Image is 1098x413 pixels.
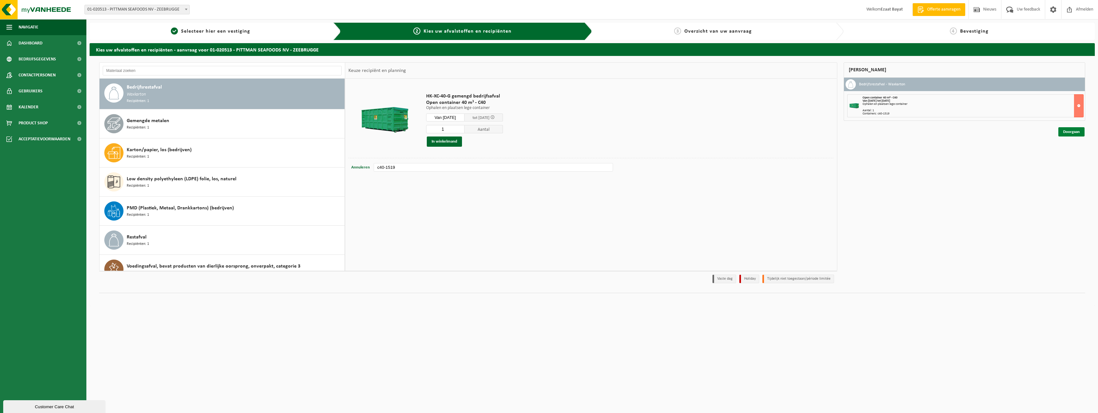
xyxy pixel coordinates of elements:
span: Kalender [19,99,38,115]
li: Holiday [739,275,759,283]
button: Restafval Recipiënten: 1 [99,226,345,255]
span: 01-020513 - PITTMAN SEAFOODS NV - ZEEBRUGGE [84,5,190,14]
button: Karton/papier, los (bedrijven) Recipiënten: 1 [99,138,345,168]
a: 1Selecteer hier een vestiging [93,27,328,35]
span: Kies uw afvalstoffen en recipiënten [424,29,512,34]
span: Bedrijfsrestafval [127,83,162,91]
span: Recipiënten: 1 [127,125,149,131]
div: Keuze recipiënt en planning [345,63,409,79]
span: Open container 40 m³ - C40 [863,96,897,99]
span: Restafval [127,233,147,241]
div: Ophalen en plaatsen lege container [863,103,1084,106]
span: Waxkarton [127,91,146,98]
span: Bedrijfsgegevens [19,51,56,67]
button: Gemengde metalen Recipiënten: 1 [99,109,345,138]
span: 4 [950,27,957,35]
span: Navigatie [19,19,38,35]
h2: Kies uw afvalstoffen en recipiënten - aanvraag voor 01-020513 - PITTMAN SEAFOODS NV - ZEEBRUGGE [90,43,1095,56]
div: Aantal: 1 [863,109,1084,112]
span: Gebruikers [19,83,43,99]
span: Bevestiging [960,29,989,34]
span: Overzicht van uw aanvraag [684,29,752,34]
input: Materiaal zoeken [103,66,342,75]
p: Ophalen en plaatsen lege container [426,106,503,110]
input: bv. C10-005 [374,163,613,172]
span: 1 [171,27,178,35]
a: Doorgaan [1058,127,1085,136]
button: Low density polyethyleen (LDPE) folie, los, naturel Recipiënten: 1 [99,168,345,197]
button: In winkelmand [427,136,462,147]
span: Product Shop [19,115,48,131]
span: HK-XC-40-G gemengd bedrijfsafval [426,93,503,99]
div: [PERSON_NAME] [844,62,1086,78]
span: Recipiënten: 1 [127,183,149,189]
span: Acceptatievoorwaarden [19,131,70,147]
span: Open container 40 m³ - C40 [426,99,503,106]
span: 3 [674,27,681,35]
span: Recipiënten: 1 [127,98,149,104]
span: Low density polyethyleen (LDPE) folie, los, naturel [127,175,236,183]
span: Offerte aanvragen [926,6,962,13]
span: Recipiënten: 1 [127,270,149,276]
span: PMD (Plastiek, Metaal, Drankkartons) (bedrijven) [127,204,234,212]
span: Selecteer hier een vestiging [181,29,250,34]
input: Selecteer datum [426,113,465,121]
span: Recipiënten: 1 [127,154,149,160]
span: Karton/papier, los (bedrijven) [127,146,192,154]
span: Dashboard [19,35,43,51]
h3: Bedrijfsrestafval - Waxkarton [859,79,905,90]
button: Voedingsafval, bevat producten van dierlijke oorsprong, onverpakt, categorie 3 Recipiënten: 1 [99,255,345,284]
button: PMD (Plastiek, Metaal, Drankkartons) (bedrijven) Recipiënten: 1 [99,197,345,226]
strong: Ezaat Bayat [881,7,903,12]
li: Vaste dag [712,275,736,283]
span: Contactpersonen [19,67,56,83]
span: tot [DATE] [473,116,489,120]
span: 2 [413,27,420,35]
span: Recipiënten: 1 [127,212,149,218]
button: Bedrijfsrestafval Waxkarton Recipiënten: 1 [99,79,345,109]
a: Offerte aanvragen [912,3,965,16]
span: Recipiënten: 1 [127,241,149,247]
span: 01-020513 - PITTMAN SEAFOODS NV - ZEEBRUGGE [85,5,189,14]
span: Aantal [465,125,503,133]
strong: Van [DATE] tot [DATE] [863,99,890,103]
span: Annuleren [351,165,370,169]
iframe: chat widget [3,399,107,413]
li: Tijdelijk niet toegestaan/période limitée [762,275,834,283]
div: Containers: c40-1519 [863,112,1084,115]
span: Gemengde metalen [127,117,169,125]
button: Annuleren [351,163,370,172]
span: Voedingsafval, bevat producten van dierlijke oorsprong, onverpakt, categorie 3 [127,262,300,270]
